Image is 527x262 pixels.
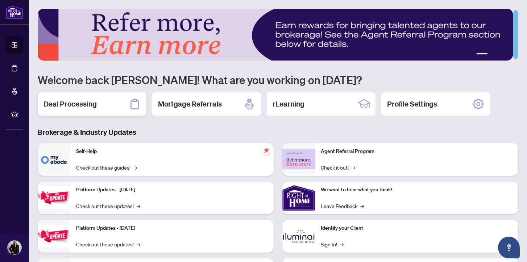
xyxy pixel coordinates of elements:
[321,147,513,155] p: Agent Referral Program
[38,73,518,87] h1: Welcome back [PERSON_NAME]! What are you working on [DATE]?
[76,240,140,248] a: Check out these updates!→
[476,53,488,56] button: 1
[137,202,140,210] span: →
[133,163,137,171] span: →
[321,163,355,171] a: Check it out!→
[38,143,70,176] img: Self-Help
[360,202,364,210] span: →
[340,240,344,248] span: →
[76,202,140,210] a: Check out these updates!→
[8,241,21,254] img: Profile Icon
[38,186,70,209] img: Platform Updates - July 21, 2025
[502,53,505,56] button: 4
[387,99,437,109] h2: Profile Settings
[38,9,513,61] img: Slide 0
[508,53,511,56] button: 5
[273,99,304,109] h2: rLearning
[321,224,513,232] p: Identify your Client
[321,240,344,248] a: Sign In!→
[491,53,494,56] button: 2
[137,240,140,248] span: →
[497,53,499,56] button: 3
[38,127,518,137] h3: Brokerage & Industry Updates
[352,163,355,171] span: →
[321,202,364,210] a: Leave Feedback→
[76,163,137,171] a: Check out these guides!→
[38,225,70,248] img: Platform Updates - July 8, 2025
[76,224,268,232] p: Platform Updates - [DATE]
[76,186,268,194] p: Platform Updates - [DATE]
[76,147,268,155] p: Self-Help
[282,182,315,214] img: We want to hear what you think!
[282,149,315,169] img: Agent Referral Program
[262,146,271,155] span: pushpin
[498,237,520,258] button: Open asap
[158,99,222,109] h2: Mortgage Referrals
[43,99,97,109] h2: Deal Processing
[282,220,315,253] img: Identify your Client
[321,186,513,194] p: We want to hear what you think!
[6,5,23,19] img: logo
